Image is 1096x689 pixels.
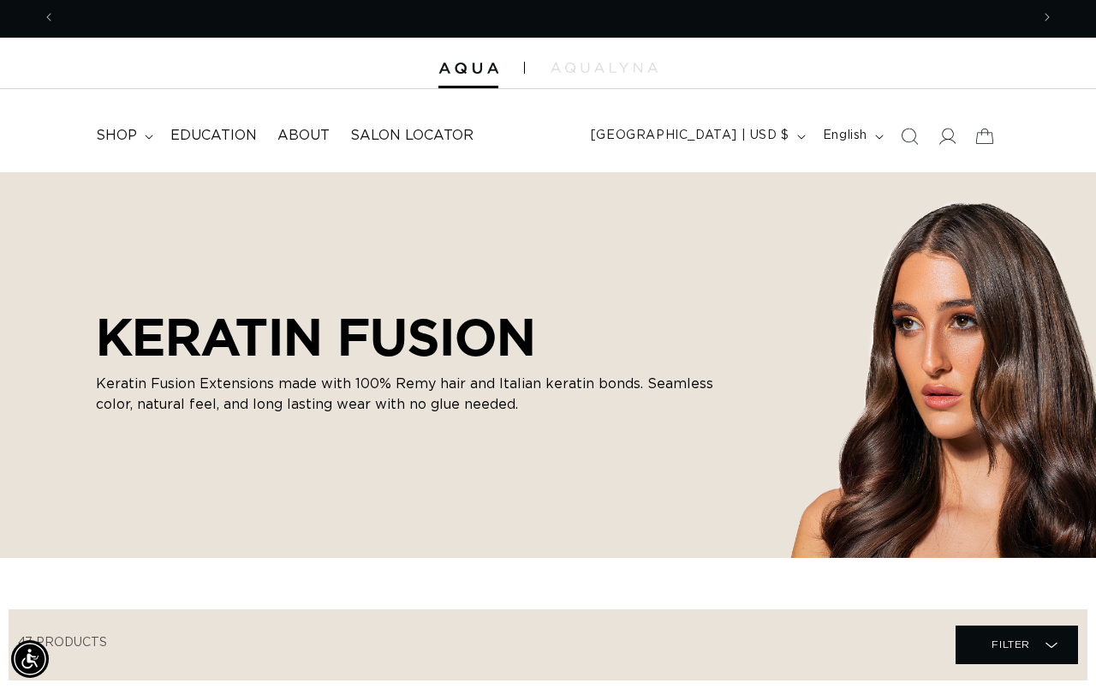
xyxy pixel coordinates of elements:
[170,127,257,145] span: Education
[956,626,1078,664] summary: Filter
[96,127,137,145] span: shop
[890,117,928,155] summary: Search
[350,127,474,145] span: Salon Locator
[340,117,484,155] a: Salon Locator
[96,374,747,415] p: Keratin Fusion Extensions made with 100% Remy hair and Italian keratin bonds. Seamless color, nat...
[86,117,160,155] summary: shop
[11,640,49,678] div: Accessibility Menu
[813,120,890,153] button: English
[267,117,340,155] a: About
[18,637,107,649] span: 47 products
[30,1,68,33] button: Previous announcement
[823,127,867,145] span: English
[160,117,267,155] a: Education
[591,127,789,145] span: [GEOGRAPHIC_DATA] | USD $
[438,63,498,75] img: Aqua Hair Extensions
[551,63,658,73] img: aqualyna.com
[992,628,1030,661] span: Filter
[1010,607,1096,689] iframe: Chat Widget
[1028,1,1066,33] button: Next announcement
[96,307,747,367] h2: KERATIN FUSION
[277,127,330,145] span: About
[581,120,813,153] button: [GEOGRAPHIC_DATA] | USD $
